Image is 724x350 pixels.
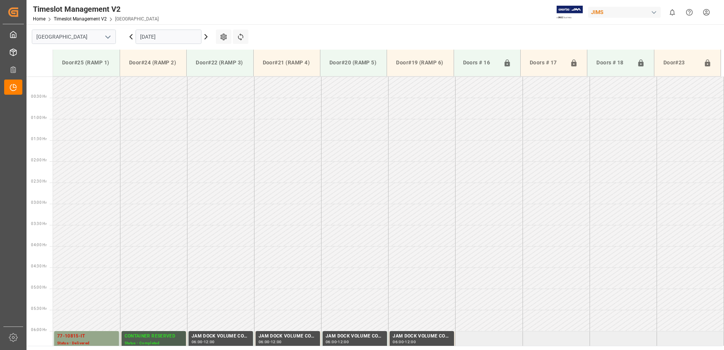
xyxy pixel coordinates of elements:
[31,200,47,205] span: 03:00 Hr
[527,56,567,70] div: Doors # 17
[271,340,282,344] div: 12:00
[126,56,180,70] div: Door#24 (RAMP 2)
[593,56,633,70] div: Doors # 18
[460,56,500,70] div: Doors # 16
[31,179,47,183] span: 02:30 Hr
[338,340,349,344] div: 12:00
[54,16,107,22] a: Timeslot Management V2
[31,158,47,162] span: 02:00 Hr
[102,31,113,43] button: open menu
[660,56,701,70] div: Door#23
[31,264,47,268] span: 04:30 Hr
[270,340,271,344] div: -
[136,30,201,44] input: DD.MM.YYYY
[125,340,183,347] div: Status - Completed
[204,340,215,344] div: 12:00
[393,340,404,344] div: 06:00
[57,333,116,340] div: 77-10815-IT
[393,56,447,70] div: Door#19 (RAMP 6)
[31,285,47,289] span: 05:00 Hr
[31,306,47,311] span: 05:30 Hr
[125,333,183,340] div: CONTAINER RESERVED
[326,56,381,70] div: Door#20 (RAMP 5)
[192,333,250,340] div: JAM DOCK VOLUME CONTROL
[33,16,45,22] a: Home
[57,340,116,347] div: Status - Delivered
[259,340,270,344] div: 06:00
[31,137,47,141] span: 01:30 Hr
[259,333,317,340] div: JAM DOCK VOLUME CONTROL
[31,328,47,332] span: 06:00 Hr
[588,5,664,19] button: JIMS
[404,340,405,344] div: -
[405,340,416,344] div: 12:00
[326,340,337,344] div: 06:00
[557,6,583,19] img: Exertis%20JAM%20-%20Email%20Logo.jpg_1722504956.jpg
[326,333,384,340] div: JAM DOCK VOLUME CONTROL
[59,56,114,70] div: Door#25 (RAMP 1)
[393,333,451,340] div: JAM DOCK VOLUME CONTROL
[193,56,247,70] div: Door#22 (RAMP 3)
[588,7,661,18] div: JIMS
[192,340,203,344] div: 06:00
[260,56,314,70] div: Door#21 (RAMP 4)
[31,94,47,98] span: 00:30 Hr
[33,3,159,15] div: Timeslot Management V2
[31,222,47,226] span: 03:30 Hr
[664,4,681,21] button: show 0 new notifications
[32,30,116,44] input: Type to search/select
[337,340,338,344] div: -
[31,116,47,120] span: 01:00 Hr
[681,4,698,21] button: Help Center
[203,340,204,344] div: -
[31,243,47,247] span: 04:00 Hr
